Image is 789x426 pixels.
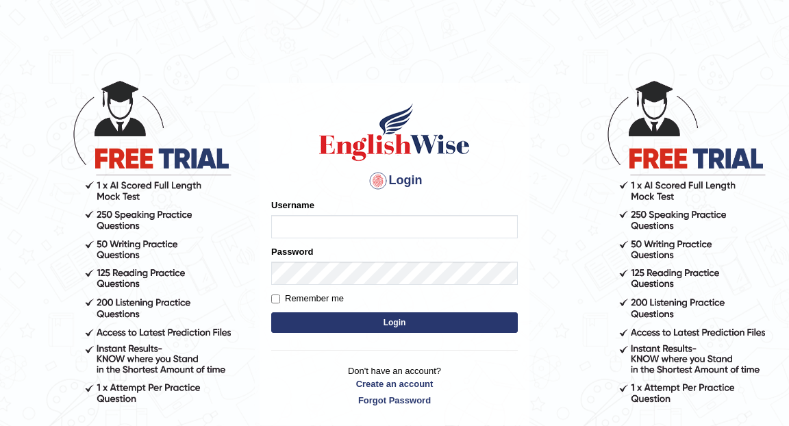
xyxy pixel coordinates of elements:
[271,295,280,303] input: Remember me
[271,245,313,258] label: Password
[271,170,518,192] h4: Login
[271,199,314,212] label: Username
[271,377,518,390] a: Create an account
[271,364,518,407] p: Don't have an account?
[316,101,473,163] img: Logo of English Wise sign in for intelligent practice with AI
[271,292,344,305] label: Remember me
[271,394,518,407] a: Forgot Password
[271,312,518,333] button: Login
